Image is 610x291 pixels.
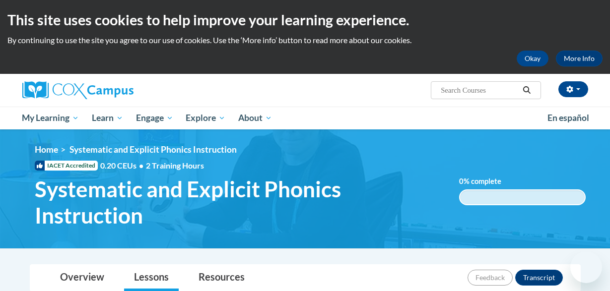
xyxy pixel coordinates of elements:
[69,144,237,155] span: Systematic and Explicit Phonics Instruction
[440,84,519,96] input: Search Courses
[22,112,79,124] span: My Learning
[556,51,603,66] a: More Info
[186,112,225,124] span: Explore
[35,176,444,229] span: Systematic and Explicit Phonics Instruction
[459,176,516,187] label: % complete
[189,265,255,291] a: Resources
[15,107,596,129] div: Main menu
[35,144,58,155] a: Home
[515,270,563,286] button: Transcript
[35,161,98,171] span: IACET Accredited
[130,107,180,129] a: Engage
[85,107,130,129] a: Learn
[232,107,278,129] a: About
[100,160,146,171] span: 0.20 CEUs
[468,270,513,286] button: Feedback
[50,265,114,291] a: Overview
[541,108,596,128] a: En español
[558,81,588,97] button: Account Settings
[16,107,86,129] a: My Learning
[136,112,173,124] span: Engage
[238,112,272,124] span: About
[547,113,589,123] span: En español
[146,161,204,170] span: 2 Training Hours
[570,251,602,283] iframe: Button to launch messaging window
[7,35,603,46] p: By continuing to use the site you agree to our use of cookies. Use the ‘More info’ button to read...
[22,81,134,99] img: Cox Campus
[517,51,548,66] button: Okay
[22,81,201,99] a: Cox Campus
[459,177,464,185] span: 0
[124,265,179,291] a: Lessons
[139,161,143,170] span: •
[92,112,123,124] span: Learn
[7,10,603,30] h2: This site uses cookies to help improve your learning experience.
[519,84,534,96] button: Search
[179,107,232,129] a: Explore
